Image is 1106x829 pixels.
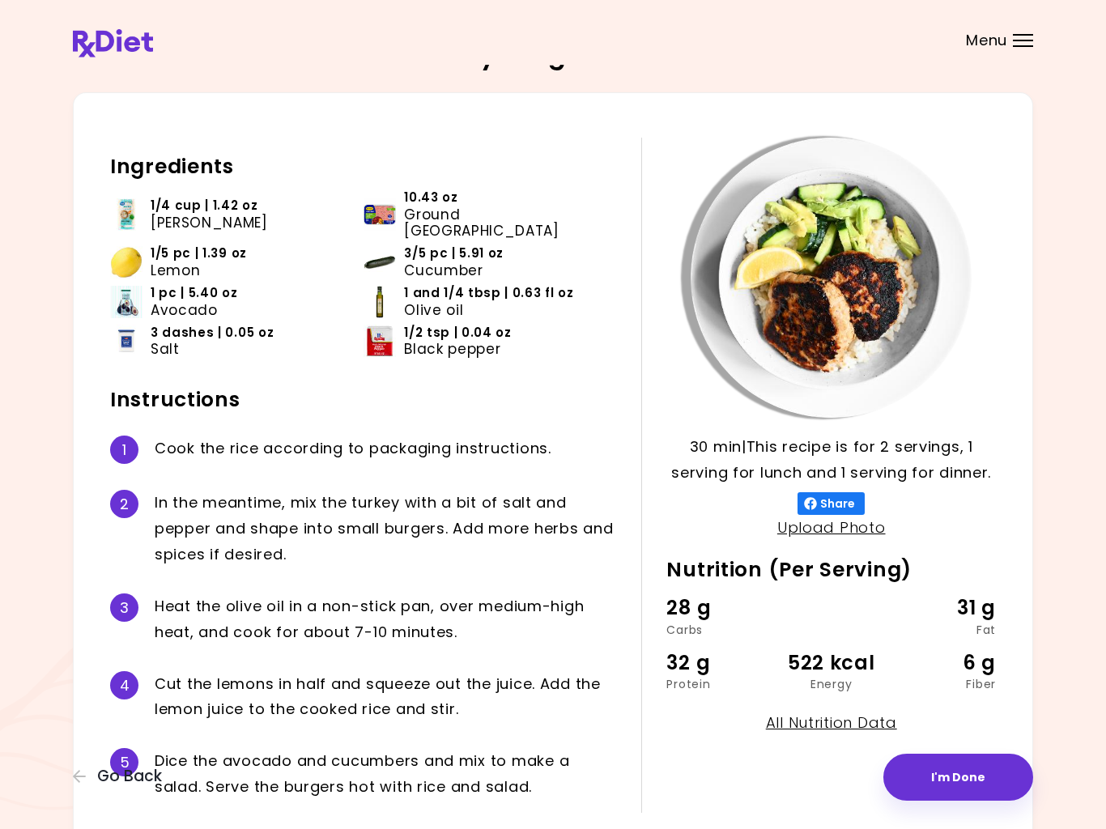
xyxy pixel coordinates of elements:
[151,198,258,214] span: 1/4 cup | 1.42 oz
[404,245,504,261] span: 3/5 pc | 5.91 oz
[887,648,996,678] div: 6 g
[404,189,457,206] span: 10.43 oz
[404,325,512,341] span: 1/2 tsp | 0.04 oz
[151,245,247,261] span: 1/5 pc | 1.39 oz
[155,436,617,464] div: C o o k t h e r i c e a c c o r d i n g t o p a c k a g i n g i n s t r u c t i o n s .
[776,678,886,690] div: Energy
[404,341,500,357] span: Black pepper
[151,302,218,318] span: Avocado
[155,593,617,645] div: H e a t t h e o l i v e o i l i n a n o n - s t i c k p a n , o v e r m e d i u m - h i g h h e a...
[151,341,180,357] span: Salt
[887,593,996,623] div: 31 g
[73,767,170,785] button: Go Back
[110,748,138,776] div: 5
[110,490,138,518] div: 2
[666,593,776,623] div: 28 g
[110,671,138,699] div: 4
[798,492,865,515] button: Share
[666,648,776,678] div: 32 g
[404,302,463,318] span: Olive oil
[666,557,996,583] h2: Nutrition (Per Serving)
[404,206,592,240] span: Ground [GEOGRAPHIC_DATA]
[151,285,238,301] span: 1 pc | 5.40 oz
[666,434,996,486] p: 30 min | This recipe is for 2 servings, 1 serving for lunch and 1 serving for dinner.
[151,262,200,278] span: Lemon
[403,42,703,68] h2: Turkey Burgers & Rice
[110,436,138,464] div: 1
[883,754,1033,801] button: I'm Done
[73,29,153,57] img: RxDiet
[155,748,617,800] div: D i c e t h e a v o c a d o a n d c u c u m b e r s a n d m i x t o m a k e a s a l a d . S e r v...
[966,33,1007,48] span: Menu
[110,387,617,413] h2: Instructions
[666,624,776,636] div: Carbs
[155,671,617,723] div: C u t t h e l e m o n s i n h a l f a n d s q u e e z e o u t t h e j u i c e . A d d t h e l e m...
[887,678,996,690] div: Fiber
[666,678,776,690] div: Protein
[110,593,138,622] div: 3
[817,497,858,510] span: Share
[155,490,617,568] div: I n t h e m e a n t i m e , m i x t h e t u r k e y w i t h a b i t o f s a l t a n d p e p p e r...
[151,325,274,341] span: 3 dashes | 0.05 oz
[151,215,268,231] span: [PERSON_NAME]
[766,712,897,733] a: All Nutrition Data
[777,517,886,538] a: Upload Photo
[887,624,996,636] div: Fat
[110,154,617,180] h2: Ingredients
[776,648,886,678] div: 522 kcal
[97,767,162,785] span: Go Back
[404,285,573,301] span: 1 and 1/4 tbsp | 0.63 fl oz
[404,262,483,278] span: Cucumber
